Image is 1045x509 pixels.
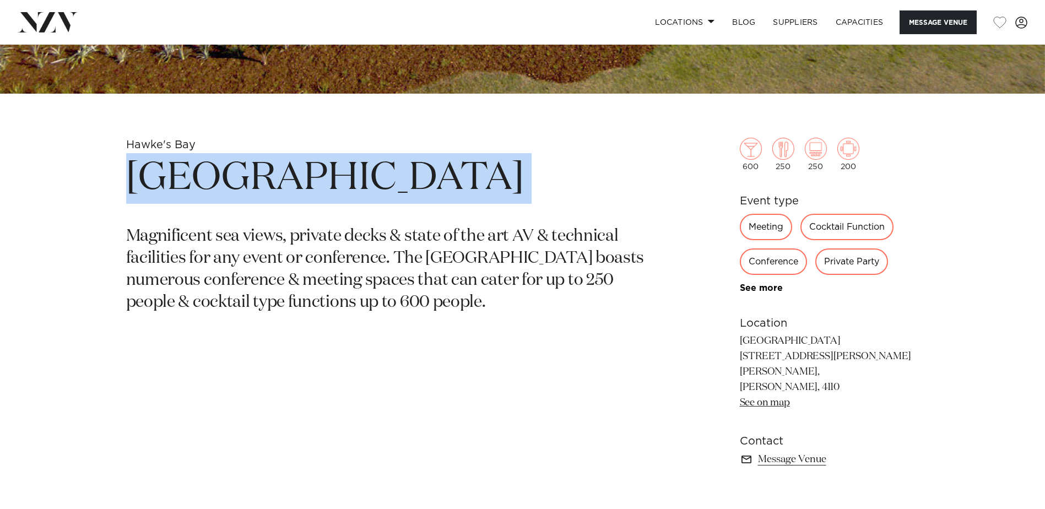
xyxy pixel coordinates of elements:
div: Private Party [815,248,888,275]
div: Meeting [740,214,792,240]
img: cocktail.png [740,138,762,160]
h1: [GEOGRAPHIC_DATA] [126,153,662,204]
div: 250 [805,138,827,171]
a: Message Venue [740,452,919,467]
img: nzv-logo.png [18,12,78,32]
div: Conference [740,248,807,275]
button: Message Venue [900,10,977,34]
a: SUPPLIERS [764,10,826,34]
a: Locations [646,10,723,34]
img: dining.png [772,138,794,160]
h6: Location [740,315,919,332]
div: 200 [837,138,859,171]
div: Cocktail Function [800,214,894,240]
h6: Contact [740,433,919,450]
img: theatre.png [805,138,827,160]
small: Hawke's Bay [126,139,196,150]
div: 250 [772,138,794,171]
a: BLOG [723,10,764,34]
a: Capacities [827,10,892,34]
p: Magnificent sea views, private decks & state of the art AV & technical facilities for any event o... [126,226,662,314]
p: [GEOGRAPHIC_DATA] [STREET_ADDRESS][PERSON_NAME][PERSON_NAME], [PERSON_NAME], 4110 [740,334,919,410]
img: meeting.png [837,138,859,160]
div: 600 [740,138,762,171]
a: See on map [740,398,790,408]
h6: Event type [740,193,919,209]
